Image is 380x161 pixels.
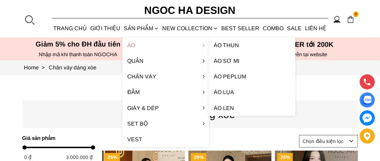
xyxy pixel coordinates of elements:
h4: Giá sản phẩm [22,135,92,141]
font: Giảm 5% cho ĐH đầu tiên [36,40,120,48]
a: GIỚI THIỆU [89,19,122,37]
a: NEW COLLECTION [161,19,220,37]
a: LIÊN HỆ [304,19,328,37]
a: Quần [122,53,209,69]
a: Link to Home [24,65,49,70]
img: img-CART-ICON-ksit0nf1 [347,16,354,23]
a: Vest [122,132,209,147]
a: Áo Peplum [209,69,295,84]
a: Giày & Dép [122,100,209,116]
a: Combo [261,19,286,37]
h6: Độc quyền tại website [248,51,356,58]
a: Áo [122,37,209,53]
a: Display image [360,92,375,108]
span: 0 [353,11,359,17]
span: 3.000.000 ₫ [66,154,93,160]
span: > [39,65,48,70]
a: Áo len [209,100,295,116]
p: Chân váy dáng xòe [22,106,358,122]
a: Áo lụa [209,84,295,100]
a: Đầm [122,84,209,100]
a: SALE [286,19,304,37]
h5: VOUCHER tới 200K [248,40,356,49]
span: 0 ₫ [25,154,32,160]
font: Nhập mã khi thanh toán NGOCHA [39,51,117,57]
a: BEST SELLER [220,19,261,37]
a: TRANG CHỦ [52,19,89,37]
a: Set Bộ [122,116,209,132]
div: SẢN PHẨM [122,19,161,37]
a: Chân váy [122,69,209,84]
a: Áo sơ mi [209,53,295,69]
a: Ngoc Ha Design [121,2,259,19]
a: messenger [360,110,375,126]
a: Link to Chân váy dáng xòe [49,65,97,70]
img: Display image [363,96,371,104]
a: Áo thun [209,37,295,53]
